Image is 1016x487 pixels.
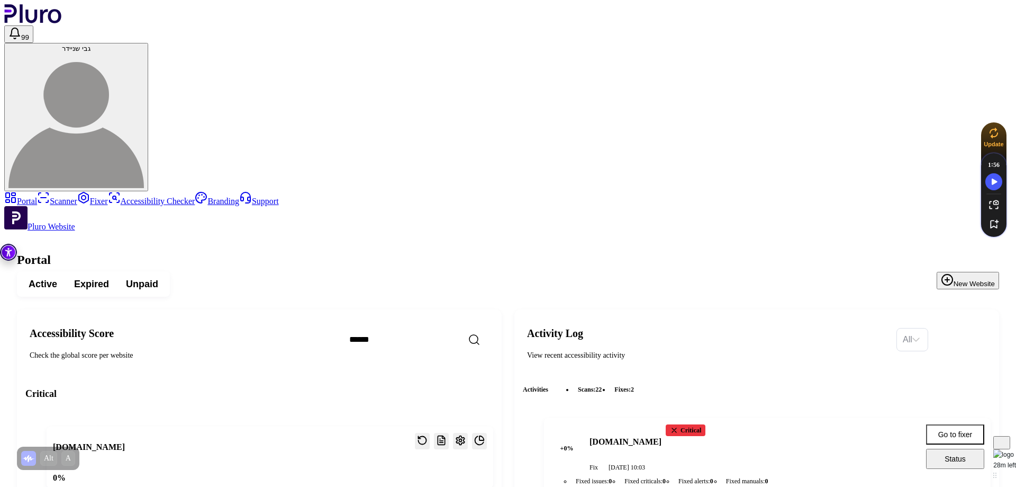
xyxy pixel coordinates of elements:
[25,387,493,400] h3: Critical
[453,433,468,449] button: Open settings
[589,463,909,472] div: Fix [DATE] 10:03
[341,329,523,351] input: Search
[30,350,332,361] div: Check the global score per website
[4,43,148,191] button: גבי שניידרגבי שניידר
[117,275,167,294] button: Unpaid
[926,449,984,469] button: Status
[126,278,158,290] span: Unpaid
[37,197,77,206] a: Scanner
[993,449,1014,460] img: logo
[239,197,279,206] a: Support
[663,477,666,485] span: 0
[4,25,33,43] button: Open notifications, you have 155 new notifications
[674,476,718,486] li: Fixed alerts :
[571,476,616,486] li: Fixed issues :
[29,278,57,290] span: Active
[527,327,888,340] h2: Activity Log
[8,52,144,188] img: גבי שניידר
[21,33,29,41] span: 99
[722,476,773,486] li: Fixed manuals :
[896,328,928,351] div: Set sorting
[666,424,705,436] div: Critical
[53,441,125,453] h3: [DOMAIN_NAME]
[20,275,66,294] button: Active
[4,191,1012,232] aside: Sidebar menu
[523,378,991,401] div: Activities
[4,16,62,25] a: Logo
[595,386,602,393] span: 22
[765,477,768,485] span: 0
[527,350,888,361] div: View recent accessibility activity
[434,433,449,449] button: Reports
[552,434,581,463] span: + 0 %
[415,433,430,449] button: Reset the cache
[53,472,66,484] div: 0 %
[17,253,999,267] h1: Portal
[937,272,999,289] button: New Website
[710,477,713,485] span: 0
[4,197,37,206] a: Portal
[609,477,612,485] span: 0
[77,197,108,206] a: Fixer
[74,278,109,290] span: Expired
[30,327,332,340] h2: Accessibility Score
[993,460,1016,471] div: 28m left
[195,197,239,206] a: Branding
[620,476,670,486] li: Fixed criticals :
[610,384,638,395] li: fixes :
[66,275,117,294] button: Expired
[631,386,634,393] span: 2
[108,197,195,206] a: Accessibility Checker
[472,433,487,449] button: Open website overview
[589,436,661,448] h4: [DOMAIN_NAME]
[574,384,606,395] li: scans :
[62,45,90,52] span: גבי שניידר
[926,424,984,445] button: Go to fixer
[4,222,75,231] a: Open Pluro Website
